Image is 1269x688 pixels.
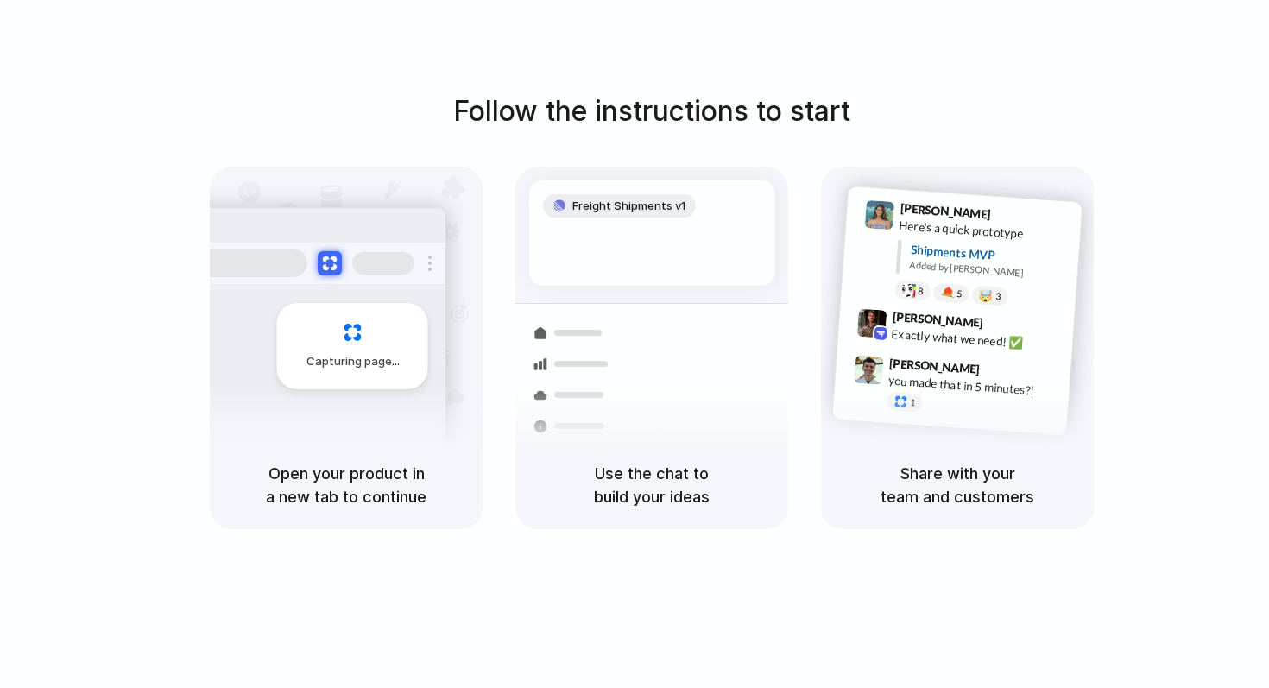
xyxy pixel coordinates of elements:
[979,289,994,302] div: 🤯
[892,306,983,331] span: [PERSON_NAME]
[918,286,924,295] span: 8
[889,353,981,378] span: [PERSON_NAME]
[900,199,991,224] span: [PERSON_NAME]
[230,462,462,508] h5: Open your product in a new tab to continue
[956,288,963,298] span: 5
[910,398,916,407] span: 1
[910,240,1070,268] div: Shipments MVP
[891,325,1064,354] div: Exactly what we need! ✅
[842,462,1073,508] h5: Share with your team and customers
[996,206,1032,227] span: 9:41 AM
[899,216,1071,245] div: Here's a quick prototype
[453,91,850,132] h1: Follow the instructions to start
[887,371,1060,401] div: you made that in 5 minutes?!
[306,353,402,370] span: Capturing page
[988,315,1024,336] span: 9:42 AM
[995,291,1001,300] span: 3
[985,362,1020,382] span: 9:47 AM
[909,258,1068,283] div: Added by [PERSON_NAME]
[536,462,767,508] h5: Use the chat to build your ideas
[572,198,685,215] span: Freight Shipments v1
